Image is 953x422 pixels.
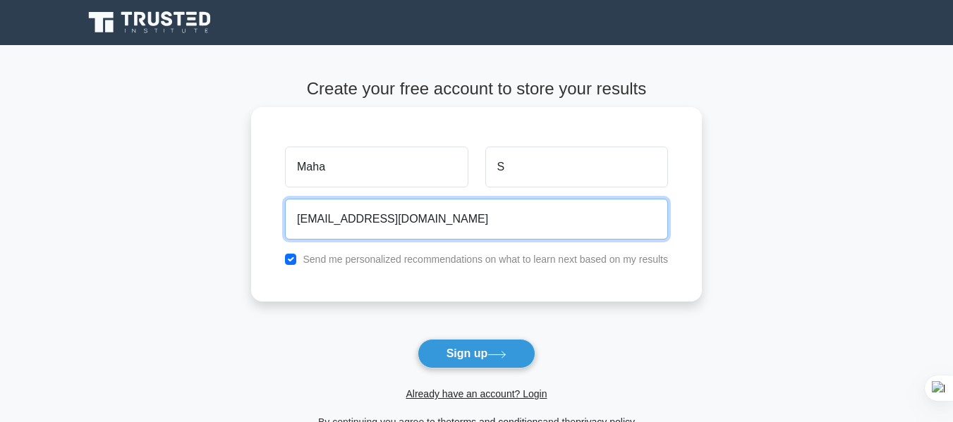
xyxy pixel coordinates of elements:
input: Email [285,199,668,240]
label: Send me personalized recommendations on what to learn next based on my results [303,254,668,265]
input: First name [285,147,468,187]
input: Last name [485,147,668,187]
a: Already have an account? Login [406,388,547,399]
button: Sign up [418,339,536,368]
h4: Create your free account to store your results [251,79,702,99]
